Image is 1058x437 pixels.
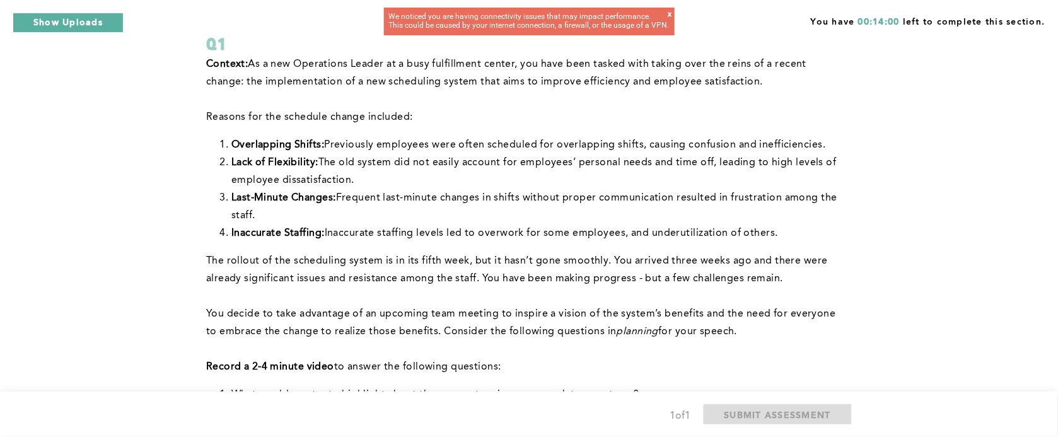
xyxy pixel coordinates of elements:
[389,13,670,30] div: We noticed you are having connectivity issues that may impact performance. This could be caused b...
[206,309,839,337] span: You decide to take advantage of an upcoming team meeting to inspire a vision of the system’s bene...
[231,158,318,168] strong: Lack of Flexibility:
[231,193,840,221] span: Frequent last-minute changes in shifts without proper communication resulted in frustration among...
[206,59,248,69] strong: Context:
[206,33,847,55] div: Q1
[231,140,324,150] strong: Overlapping Shifts:
[324,140,825,150] span: Previously employees were often scheduled for overlapping shifts, causing confusion and inefficie...
[659,327,738,337] span: for your speech.
[231,228,325,238] strong: Inaccurate Staffing:
[206,362,334,372] strong: Record a 2-4 minute video
[724,409,831,421] span: SUBMIT ASSESSMENT
[811,13,1045,28] span: You have left to complete this section.
[13,13,124,33] button: Show Uploads
[231,158,839,185] span: The old system did not easily account for employees’ personal needs and time off, leading to high...
[704,404,852,424] button: SUBMIT ASSESSMENT
[325,228,778,238] span: Inaccurate staffing levels led to overwork for some employees, and underutilization of others.
[617,327,659,337] em: planning
[858,18,900,26] span: 00:14:00
[231,390,639,400] span: What would you try to highlight about the new system in your speech to your team?
[231,193,336,203] strong: Last-Minute Changes:
[206,256,831,284] span: The rollout of the scheduling system is in its fifth week, but it hasn’t gone smoothly. You arriv...
[206,59,810,87] span: As a new Operations Leader at a busy fulfillment center, you have been tasked with taking over th...
[206,112,413,122] span: Reasons for the schedule change included:
[334,362,501,372] span: to answer the following questions:
[668,10,672,26] div: x
[670,407,691,425] div: 1 of 1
